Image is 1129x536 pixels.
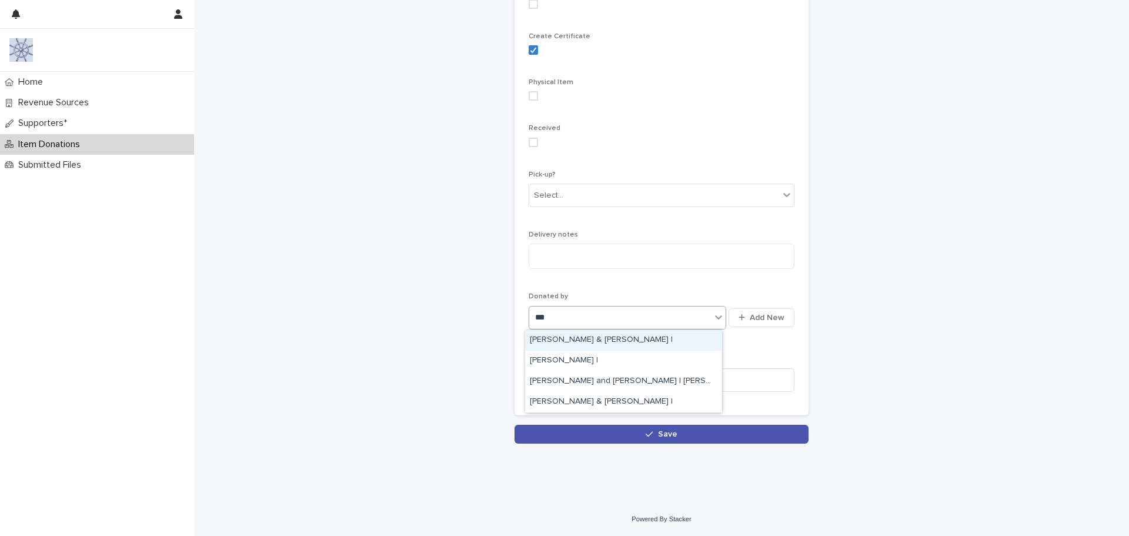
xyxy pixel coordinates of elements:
[14,139,89,150] p: Item Donations
[529,231,578,238] span: Delivery notes
[14,97,98,108] p: Revenue Sources
[529,33,590,40] span: Create Certificate
[525,351,722,371] div: Deb Sloss |
[525,371,722,392] div: Mary and David DeBrunner | Mary and David
[529,293,568,300] span: Donated by
[529,125,560,132] span: Received
[632,515,691,522] a: Powered By Stacker
[515,425,809,444] button: Save
[9,38,33,62] img: 9nJvCigXQD6Aux1Mxhwl
[729,308,794,327] button: Add New
[525,330,722,351] div: David & Mary DeBrunner |
[529,171,556,178] span: Pick-up?
[14,76,52,88] p: Home
[14,159,91,171] p: Submitted Files
[534,189,563,202] div: Select...
[525,392,722,412] div: Steve & Debbie Grob |
[529,79,573,86] span: Physical Item
[658,430,677,438] span: Save
[14,118,76,129] p: Supporters*
[750,314,784,322] span: Add New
